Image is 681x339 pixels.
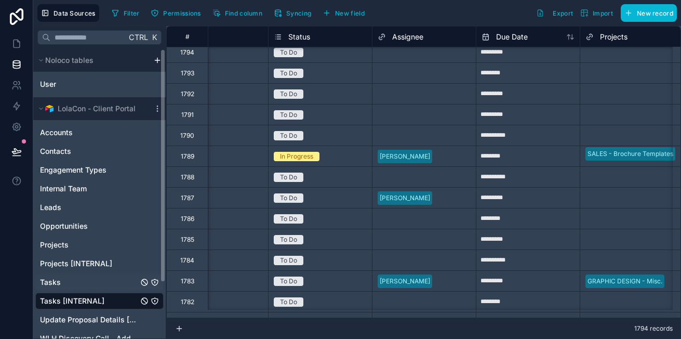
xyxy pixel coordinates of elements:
div: SALES - Brochure Templates [587,149,673,159]
div: 1793 [181,69,194,77]
span: K [151,34,158,41]
span: Import [593,9,613,17]
button: New field [319,5,368,21]
div: To Do [280,173,297,182]
div: 1790 [180,132,194,140]
div: 1786 [181,215,194,223]
div: 1791 [181,111,194,119]
span: Permissions [163,9,201,17]
div: # [175,33,200,41]
span: New record [637,9,673,17]
a: Syncing [270,5,319,21]
div: [PERSON_NAME] [380,277,430,286]
div: 1789 [181,152,194,161]
span: Syncing [286,9,311,17]
div: To Do [280,256,297,265]
div: To Do [280,48,297,57]
span: New field [335,9,365,17]
div: 1782 [181,298,194,306]
span: Ctrl [128,31,149,44]
div: To Do [280,297,297,307]
div: To Do [280,193,297,203]
div: To Do [280,235,297,244]
div: 1784 [180,256,194,265]
div: To Do [280,277,297,286]
button: Find column [209,5,266,21]
div: 1794 [180,48,194,57]
div: [PERSON_NAME] [380,193,430,203]
button: New record [621,4,677,22]
span: Data Sources [54,9,96,17]
button: Export [532,4,577,22]
div: To Do [280,89,297,99]
button: Data Sources [37,4,99,22]
div: To Do [280,110,297,120]
div: 1785 [181,236,194,244]
a: New record [617,4,677,22]
div: To Do [280,131,297,140]
div: GRAPHIC DESIGN - Misc. [587,277,662,286]
button: Filter [108,5,143,21]
div: [PERSON_NAME] [380,152,430,161]
span: Export [553,9,573,17]
a: Permissions [147,5,208,21]
span: Find column [225,9,262,17]
span: Assignee [392,32,423,42]
div: To Do [280,69,297,78]
div: 1783 [181,277,194,285]
span: Due Date [496,32,528,42]
div: 1787 [181,194,194,202]
span: 1794 records [634,324,673,333]
button: Syncing [270,5,315,21]
div: To Do [280,214,297,224]
div: In Progress [280,152,313,161]
button: Import [577,4,617,22]
div: 1792 [181,90,194,98]
span: Projects [600,32,627,42]
span: Status [288,32,310,42]
span: Filter [124,9,140,17]
button: Permissions [147,5,204,21]
div: 1788 [181,173,194,181]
